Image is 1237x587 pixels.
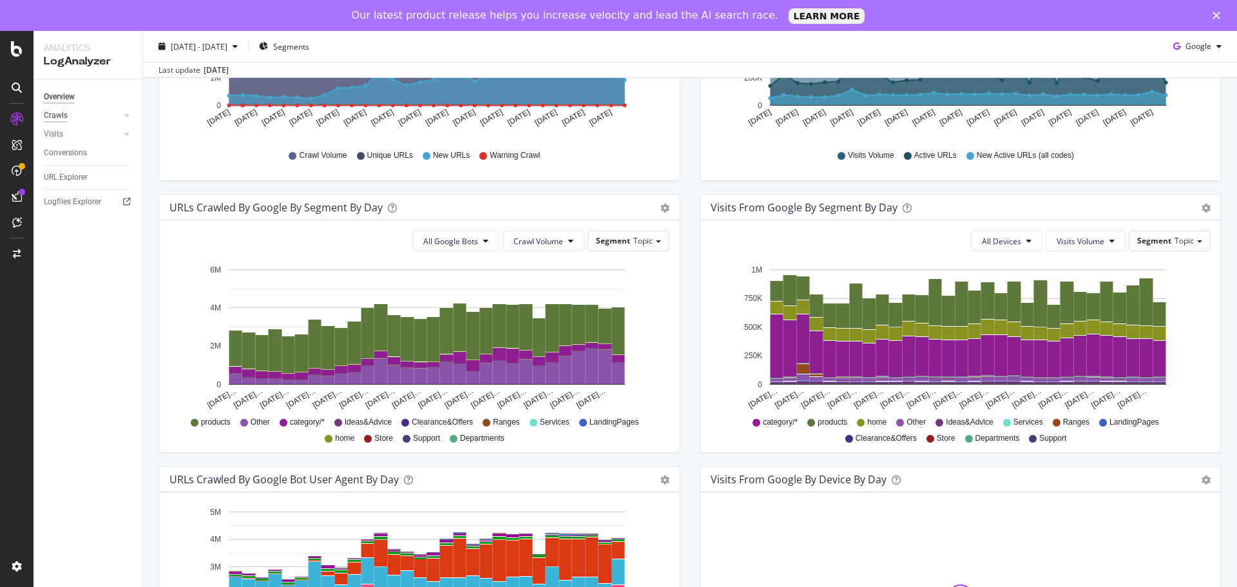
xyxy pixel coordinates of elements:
[367,150,413,161] span: Unique URLs
[1109,417,1159,428] span: LandingPages
[210,303,221,313] text: 4M
[169,201,383,214] div: URLs Crawled by Google By Segment By Day
[1137,235,1171,246] span: Segment
[44,90,75,104] div: Overview
[210,563,221,572] text: 3M
[977,150,1074,161] span: New Active URLs (all codes)
[975,433,1020,444] span: Departments
[1075,108,1100,128] text: [DATE]
[423,236,478,247] span: All Google Bots
[1168,36,1227,57] button: Google
[818,417,847,428] span: products
[789,8,865,24] a: LEARN MORE
[44,109,120,122] a: Crawls
[210,342,221,351] text: 2M
[540,417,570,428] span: Services
[44,195,101,209] div: Logfiles Explorer
[44,128,120,141] a: Visits
[711,201,897,214] div: Visits from Google By Segment By Day
[596,235,630,246] span: Segment
[44,171,88,184] div: URL Explorer
[44,146,87,160] div: Conversions
[201,417,231,428] span: products
[210,265,221,274] text: 6M
[44,146,133,160] a: Conversions
[744,323,762,332] text: 500K
[1102,108,1127,128] text: [DATE]
[1063,417,1089,428] span: Ranges
[506,108,532,128] text: [DATE]
[210,508,221,517] text: 5M
[758,101,762,110] text: 0
[451,108,477,128] text: [DATE]
[460,433,504,444] span: Departments
[44,54,132,69] div: LogAnalyzer
[210,73,221,82] text: 1M
[490,150,540,161] span: Warning Crawl
[44,171,133,184] a: URL Explorer
[801,108,827,128] text: [DATE]
[1057,236,1104,247] span: Visits Volume
[206,108,231,128] text: [DATE]
[1046,231,1126,251] button: Visits Volume
[965,108,991,128] text: [DATE]
[335,433,354,444] span: home
[1020,108,1046,128] text: [DATE]
[273,41,309,52] span: Segments
[660,476,669,485] div: gear
[1039,433,1066,444] span: Support
[744,73,762,82] text: 200K
[369,108,395,128] text: [DATE]
[153,36,243,57] button: [DATE] - [DATE]
[946,417,993,428] span: Ideas&Advice
[1213,12,1225,19] div: Close
[747,108,772,128] text: [DATE]
[171,41,227,52] span: [DATE] - [DATE]
[1202,476,1211,485] div: gear
[413,433,440,444] span: Support
[937,433,955,444] span: Store
[493,417,519,428] span: Ranges
[513,236,563,247] span: Crawl Volume
[938,108,964,128] text: [DATE]
[588,108,613,128] text: [DATE]
[533,108,559,128] text: [DATE]
[44,41,132,54] div: Analytics
[992,108,1018,128] text: [DATE]
[216,101,221,110] text: 0
[561,108,586,128] text: [DATE]
[774,108,800,128] text: [DATE]
[1185,41,1211,52] span: Google
[856,433,917,444] span: Clearance&Offers
[299,150,347,161] span: Crawl Volume
[251,417,270,428] span: Other
[424,108,450,128] text: [DATE]
[44,90,133,104] a: Overview
[44,128,63,141] div: Visits
[433,150,470,161] span: New URLs
[412,231,499,251] button: All Google Bots
[867,417,887,428] span: home
[479,108,504,128] text: [DATE]
[751,265,762,274] text: 1M
[374,433,393,444] span: Store
[590,417,639,428] span: LandingPages
[233,108,259,128] text: [DATE]
[169,473,399,486] div: URLs Crawled by Google bot User Agent By Day
[711,473,887,486] div: Visits From Google By Device By Day
[412,417,473,428] span: Clearance&Offers
[744,294,762,303] text: 750K
[1013,417,1043,428] span: Services
[345,417,392,428] span: Ideas&Advice
[260,108,286,128] text: [DATE]
[254,36,314,57] button: Segments
[1202,204,1211,213] div: gear
[763,417,798,428] span: category/*
[910,108,936,128] text: [DATE]
[633,235,653,246] span: Topic
[829,108,854,128] text: [DATE]
[44,109,68,122] div: Crawls
[169,262,665,411] svg: A chart.
[352,9,778,22] div: Our latest product release helps you increase velocity and lead the AI search race.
